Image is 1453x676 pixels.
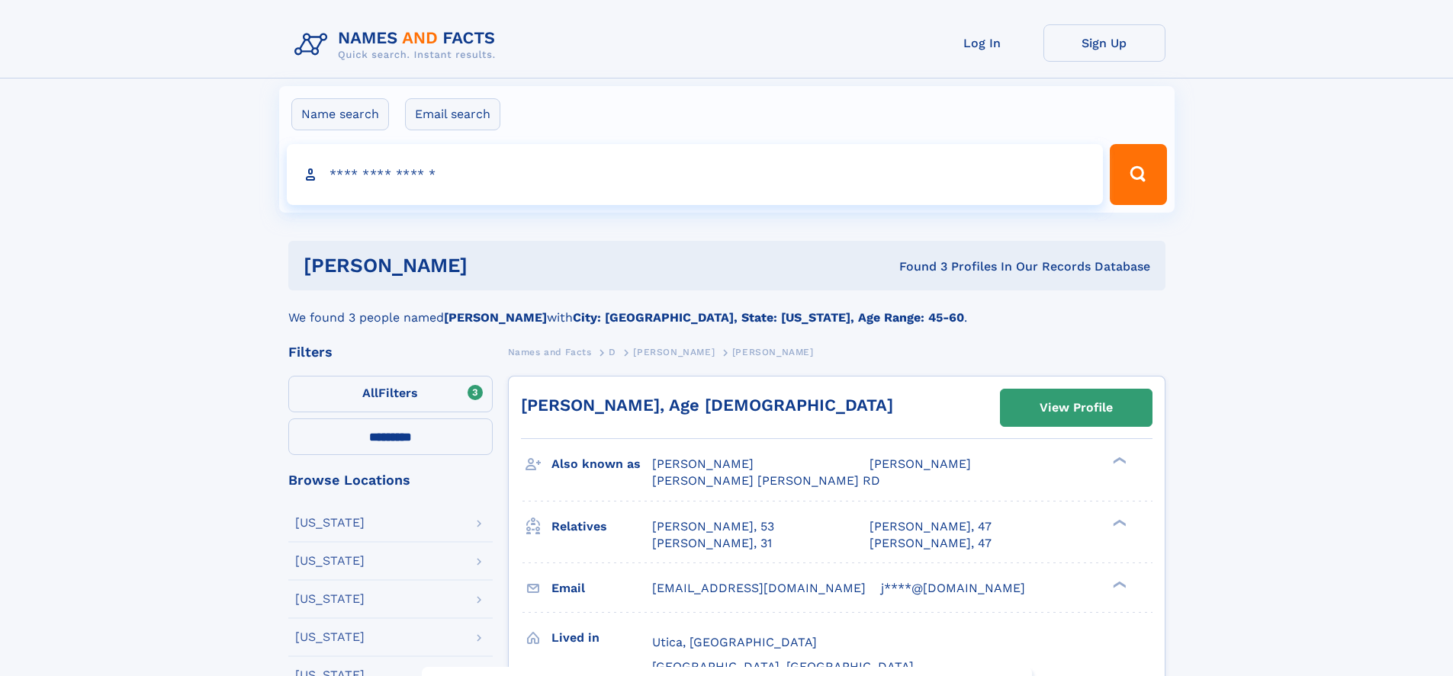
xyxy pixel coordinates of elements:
[652,518,774,535] a: [PERSON_NAME], 53
[405,98,500,130] label: Email search
[295,593,365,605] div: [US_STATE]
[652,635,817,649] span: Utica, [GEOGRAPHIC_DATA]
[1109,456,1127,466] div: ❯
[870,518,992,535] a: [PERSON_NAME], 47
[652,535,772,552] a: [PERSON_NAME], 31
[288,345,493,359] div: Filters
[521,396,893,415] a: [PERSON_NAME], Age [DEMOGRAPHIC_DATA]
[609,342,616,361] a: D
[573,310,964,325] b: City: [GEOGRAPHIC_DATA], State: [US_STATE], Age Range: 45-60
[508,342,592,361] a: Names and Facts
[295,631,365,643] div: [US_STATE]
[1109,517,1127,527] div: ❯
[683,258,1150,275] div: Found 3 Profiles In Our Records Database
[1110,144,1166,205] button: Search Button
[652,581,866,595] span: [EMAIL_ADDRESS][DOMAIN_NAME]
[551,625,652,651] h3: Lived in
[288,290,1165,327] div: We found 3 people named with .
[633,347,715,357] span: [PERSON_NAME]
[304,256,683,275] h1: [PERSON_NAME]
[870,457,971,471] span: [PERSON_NAME]
[652,457,754,471] span: [PERSON_NAME]
[1043,24,1165,62] a: Sign Up
[551,514,652,540] h3: Relatives
[870,535,992,552] a: [PERSON_NAME], 47
[921,24,1043,62] a: Log In
[652,473,880,488] span: [PERSON_NAME] [PERSON_NAME] RD
[295,517,365,529] div: [US_STATE]
[444,310,547,325] b: [PERSON_NAME]
[362,386,378,400] span: All
[1040,390,1113,425] div: View Profile
[1109,579,1127,589] div: ❯
[633,342,715,361] a: [PERSON_NAME]
[1001,389,1152,426] a: View Profile
[288,24,508,66] img: Logo Names and Facts
[288,473,493,487] div: Browse Locations
[291,98,389,130] label: Name search
[732,347,814,357] span: [PERSON_NAME]
[609,347,616,357] span: D
[288,376,493,412] label: Filters
[287,144,1104,205] input: search input
[295,555,365,567] div: [US_STATE]
[551,451,652,477] h3: Also known as
[652,659,914,674] span: [GEOGRAPHIC_DATA], [GEOGRAPHIC_DATA]
[551,575,652,601] h3: Email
